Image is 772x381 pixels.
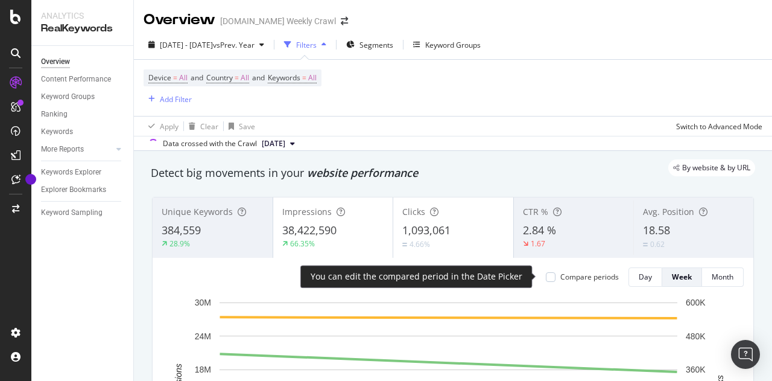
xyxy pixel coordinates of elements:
[402,243,407,246] img: Equal
[148,72,171,83] span: Device
[643,223,670,237] span: 18.58
[144,35,269,54] button: [DATE] - [DATE]vsPrev. Year
[41,73,125,86] a: Content Performance
[173,72,177,83] span: =
[296,40,317,50] div: Filters
[676,121,762,132] div: Switch to Advanced Mode
[220,15,336,27] div: [DOMAIN_NAME] Weekly Crawl
[359,40,393,50] span: Segments
[650,239,665,249] div: 0.62
[671,117,762,136] button: Switch to Advanced Mode
[282,223,337,237] span: 38,422,590
[41,166,101,179] div: Keywords Explorer
[531,239,545,249] div: 1.67
[560,272,619,282] div: Compare periods
[686,331,706,341] text: 480K
[523,223,556,237] span: 2.84 %
[162,223,201,237] span: 384,559
[41,22,124,36] div: RealKeywords
[712,272,733,282] div: Month
[195,365,211,374] text: 18M
[252,72,265,83] span: and
[224,117,255,136] button: Save
[41,56,125,68] a: Overview
[308,69,317,86] span: All
[41,10,124,22] div: Analytics
[341,35,398,54] button: Segments
[408,35,486,54] button: Keyword Groups
[160,94,192,104] div: Add Filter
[213,40,255,50] span: vs Prev. Year
[702,267,744,287] button: Month
[290,239,315,249] div: 66.35%
[235,72,239,83] span: =
[160,40,213,50] span: [DATE] - [DATE]
[268,72,300,83] span: Keywords
[41,126,73,138] div: Keywords
[195,298,211,307] text: 30M
[686,298,706,307] text: 600K
[302,72,306,83] span: =
[144,117,179,136] button: Apply
[662,267,702,287] button: Week
[191,72,203,83] span: and
[241,69,249,86] span: All
[41,207,103,219] div: Keyword Sampling
[41,184,125,196] a: Explorer Bookmarks
[425,40,481,50] div: Keyword Groups
[668,159,755,176] div: legacy label
[179,69,188,86] span: All
[41,207,125,219] a: Keyword Sampling
[239,121,255,132] div: Save
[25,174,36,185] div: Tooltip anchor
[686,365,706,374] text: 360K
[160,121,179,132] div: Apply
[200,121,218,132] div: Clear
[206,72,233,83] span: Country
[672,272,692,282] div: Week
[162,206,233,217] span: Unique Keywords
[402,206,425,217] span: Clicks
[41,73,111,86] div: Content Performance
[41,126,125,138] a: Keywords
[41,56,70,68] div: Overview
[41,108,68,121] div: Ranking
[731,340,760,369] div: Open Intercom Messenger
[144,10,215,30] div: Overview
[41,184,106,196] div: Explorer Bookmarks
[257,136,300,151] button: [DATE]
[643,206,694,217] span: Avg. Position
[41,91,95,103] div: Keyword Groups
[41,143,84,156] div: More Reports
[41,91,125,103] a: Keyword Groups
[643,243,648,246] img: Equal
[639,272,652,282] div: Day
[184,117,218,136] button: Clear
[311,271,522,283] div: You can edit the compared period in the Date Picker
[41,143,113,156] a: More Reports
[163,138,257,149] div: Data crossed with the Crawl
[402,223,451,237] span: 1,093,061
[523,206,548,217] span: CTR %
[41,166,125,179] a: Keywords Explorer
[282,206,332,217] span: Impressions
[410,239,430,249] div: 4.66%
[279,35,331,54] button: Filters
[628,267,662,287] button: Day
[41,108,125,121] a: Ranking
[195,331,211,341] text: 24M
[341,17,348,25] div: arrow-right-arrow-left
[144,92,192,106] button: Add Filter
[682,164,750,171] span: By website & by URL
[169,239,190,249] div: 28.9%
[262,138,285,149] span: 2025 Sep. 11th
